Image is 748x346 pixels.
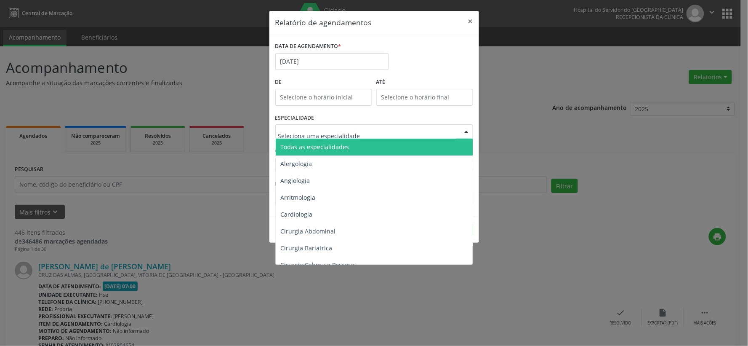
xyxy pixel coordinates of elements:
label: ESPECIALIDADE [275,112,314,125]
span: Todas as especialidades [281,143,349,151]
span: Arritmologia [281,193,316,201]
input: Selecione o horário final [376,89,473,106]
span: Cirurgia Cabeça e Pescoço [281,261,355,269]
label: ATÉ [376,76,473,89]
label: DATA DE AGENDAMENTO [275,40,341,53]
h5: Relatório de agendamentos [275,17,372,28]
input: Selecione o horário inicial [275,89,372,106]
span: Angiologia [281,177,310,185]
input: Selecione uma data ou intervalo [275,53,389,70]
span: Cirurgia Abdominal [281,227,336,235]
label: De [275,76,372,89]
span: Cirurgia Bariatrica [281,244,333,252]
span: Alergologia [281,160,312,168]
button: Close [462,11,479,32]
input: Seleciona uma especialidade [278,127,456,144]
span: Cardiologia [281,210,313,218]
